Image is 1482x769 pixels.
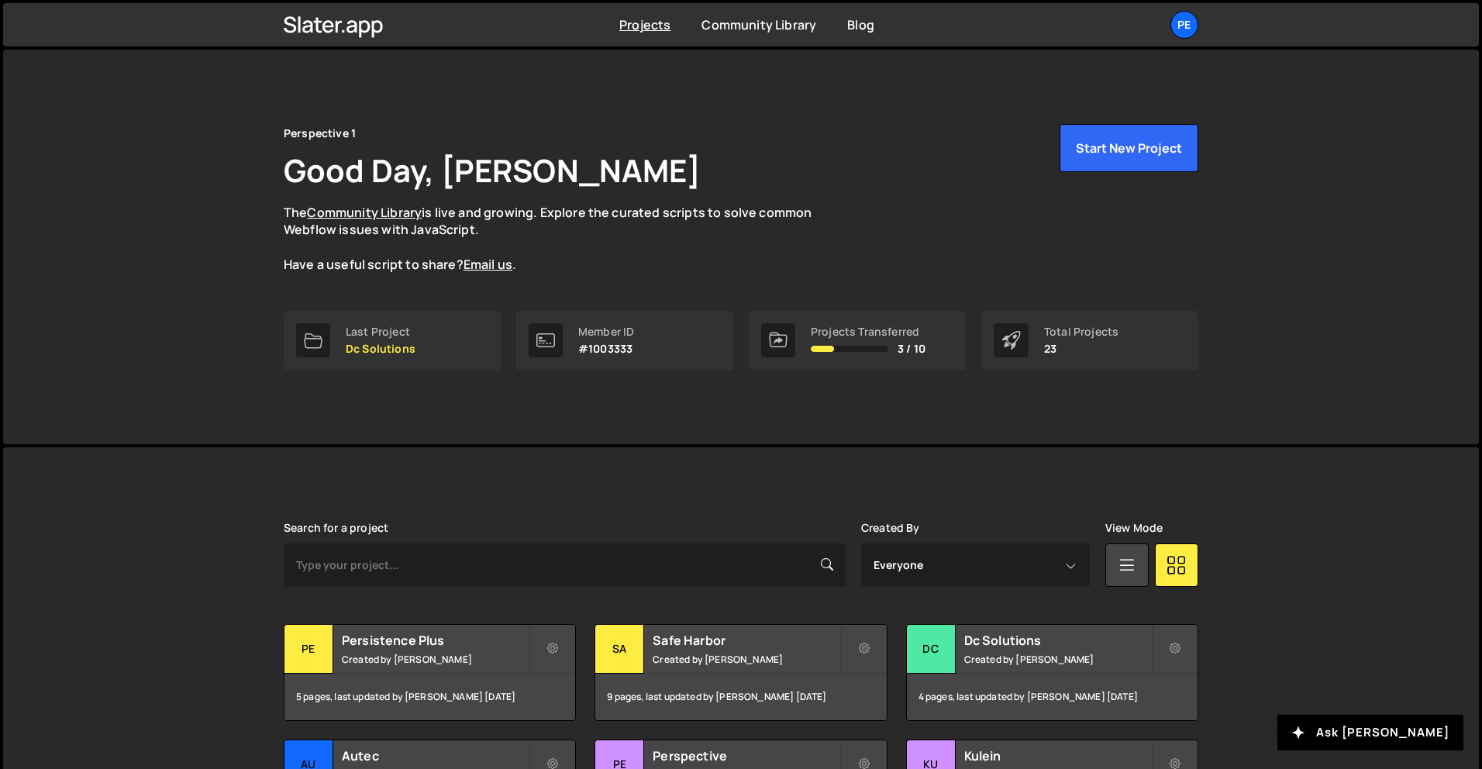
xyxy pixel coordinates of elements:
div: 9 pages, last updated by [PERSON_NAME] [DATE] [595,674,886,720]
div: Perspective 1 [284,124,356,143]
a: Projects [619,16,670,33]
a: Sa Safe Harbor Created by [PERSON_NAME] 9 pages, last updated by [PERSON_NAME] [DATE] [595,624,887,721]
div: 4 pages, last updated by [PERSON_NAME] [DATE] [907,674,1198,720]
a: Community Library [307,204,422,221]
a: Last Project Dc Solutions [284,311,501,370]
input: Type your project... [284,543,846,587]
div: 5 pages, last updated by [PERSON_NAME] [DATE] [284,674,575,720]
div: Pe [284,625,333,674]
h2: Kulein [964,747,1151,764]
a: Email us [464,256,512,273]
a: Community Library [701,16,816,33]
div: Total Projects [1044,326,1118,338]
div: Member ID [578,326,634,338]
small: Created by [PERSON_NAME] [342,653,529,666]
h2: Perspective [653,747,839,764]
label: Created By [861,522,920,534]
p: Dc Solutions [346,343,415,355]
div: Dc [907,625,956,674]
div: Last Project [346,326,415,338]
small: Created by [PERSON_NAME] [964,653,1151,666]
a: Dc Dc Solutions Created by [PERSON_NAME] 4 pages, last updated by [PERSON_NAME] [DATE] [906,624,1198,721]
button: Start New Project [1060,124,1198,172]
h2: Dc Solutions [964,632,1151,649]
a: Blog [847,16,874,33]
div: Projects Transferred [811,326,925,338]
a: Pe [1170,11,1198,39]
p: #1003333 [578,343,634,355]
p: 23 [1044,343,1118,355]
p: The is live and growing. Explore the curated scripts to solve common Webflow issues with JavaScri... [284,204,842,274]
small: Created by [PERSON_NAME] [653,653,839,666]
h1: Good Day, [PERSON_NAME] [284,149,701,191]
h2: Autec [342,747,529,764]
div: Sa [595,625,644,674]
span: 3 / 10 [898,343,925,355]
label: Search for a project [284,522,388,534]
label: View Mode [1105,522,1163,534]
button: Ask [PERSON_NAME] [1277,715,1463,750]
a: Pe Persistence Plus Created by [PERSON_NAME] 5 pages, last updated by [PERSON_NAME] [DATE] [284,624,576,721]
h2: Safe Harbor [653,632,839,649]
h2: Persistence Plus [342,632,529,649]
